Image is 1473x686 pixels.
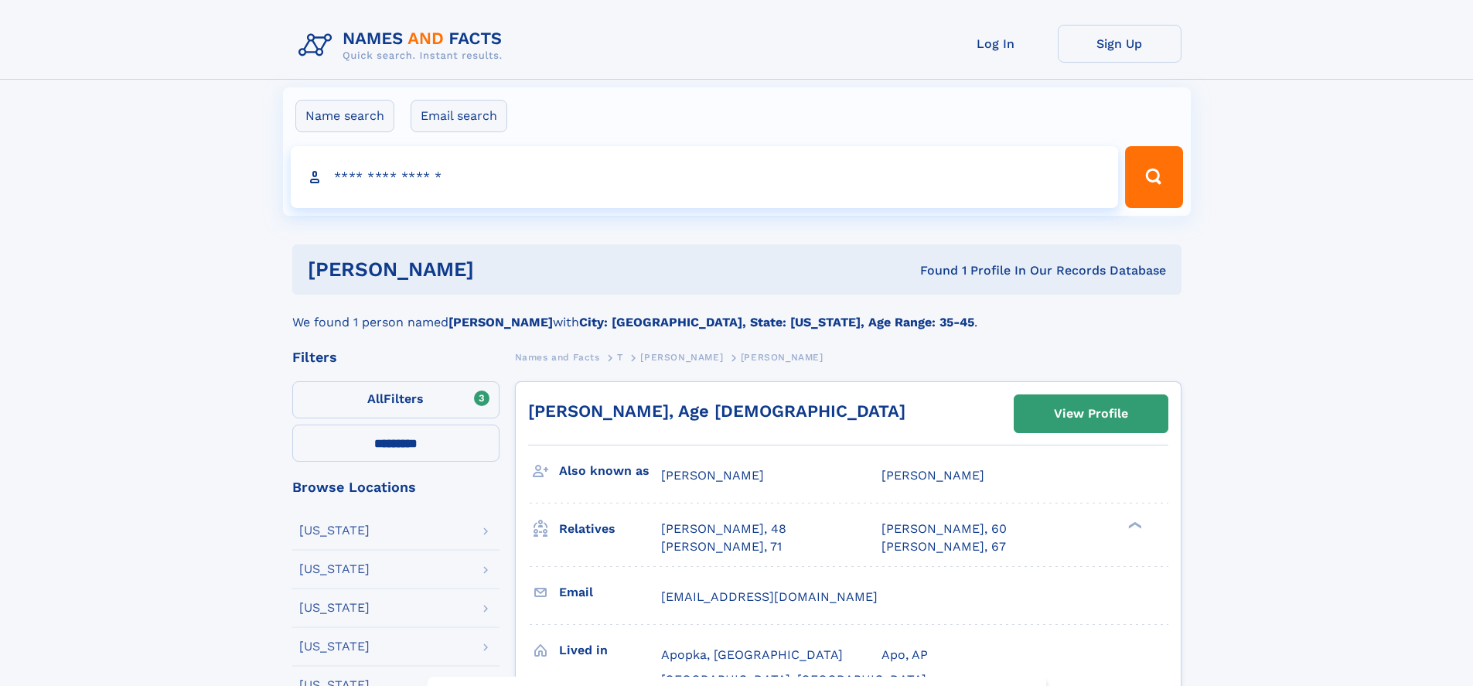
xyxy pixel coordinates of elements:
[299,602,370,614] div: [US_STATE]
[697,262,1166,279] div: Found 1 Profile In Our Records Database
[559,637,661,664] h3: Lived in
[661,647,843,662] span: Apopka, [GEOGRAPHIC_DATA]
[292,350,500,364] div: Filters
[559,516,661,542] h3: Relatives
[292,25,515,67] img: Logo Names and Facts
[881,538,1006,555] a: [PERSON_NAME], 67
[1124,520,1143,531] div: ❯
[661,468,764,483] span: [PERSON_NAME]
[1058,25,1181,63] a: Sign Up
[292,381,500,418] label: Filters
[1054,396,1128,432] div: View Profile
[367,391,384,406] span: All
[295,100,394,132] label: Name search
[291,146,1119,208] input: search input
[308,260,697,279] h1: [PERSON_NAME]
[411,100,507,132] label: Email search
[881,647,928,662] span: Apo, AP
[661,589,878,604] span: [EMAIL_ADDRESS][DOMAIN_NAME]
[299,563,370,575] div: [US_STATE]
[661,520,786,538] a: [PERSON_NAME], 48
[661,538,782,555] a: [PERSON_NAME], 71
[579,315,974,329] b: City: [GEOGRAPHIC_DATA], State: [US_STATE], Age Range: 35-45
[640,347,723,367] a: [PERSON_NAME]
[448,315,553,329] b: [PERSON_NAME]
[559,579,661,606] h3: Email
[515,347,600,367] a: Names and Facts
[1014,395,1168,432] a: View Profile
[299,524,370,537] div: [US_STATE]
[292,480,500,494] div: Browse Locations
[640,352,723,363] span: [PERSON_NAME]
[292,295,1181,332] div: We found 1 person named with .
[741,352,823,363] span: [PERSON_NAME]
[299,640,370,653] div: [US_STATE]
[559,458,661,484] h3: Also known as
[617,352,623,363] span: T
[528,401,905,421] a: [PERSON_NAME], Age [DEMOGRAPHIC_DATA]
[934,25,1058,63] a: Log In
[1125,146,1182,208] button: Search Button
[881,468,984,483] span: [PERSON_NAME]
[617,347,623,367] a: T
[881,520,1007,538] a: [PERSON_NAME], 60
